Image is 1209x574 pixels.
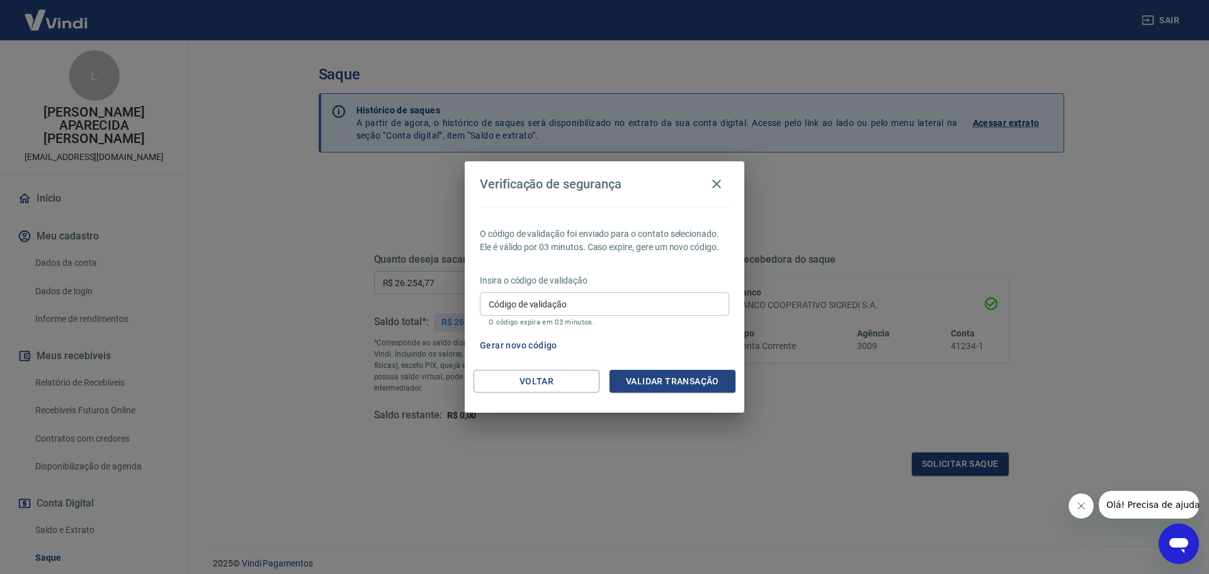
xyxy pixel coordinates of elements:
[1099,491,1199,519] iframe: Mensagem da empresa
[610,370,735,393] button: Validar transação
[480,176,622,192] h4: Verificação de segurança
[8,9,106,19] span: Olá! Precisa de ajuda?
[489,318,720,326] p: O código expira em 03 minutos.
[1159,524,1199,564] iframe: Botão para abrir a janela de mensagens
[474,370,599,393] button: Voltar
[480,227,729,254] p: O código de validação foi enviado para o contato selecionado. Ele é válido por 03 minutos. Caso e...
[480,274,729,287] p: Insira o código de validação
[475,334,562,357] button: Gerar novo código
[1069,493,1094,519] iframe: Fechar mensagem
